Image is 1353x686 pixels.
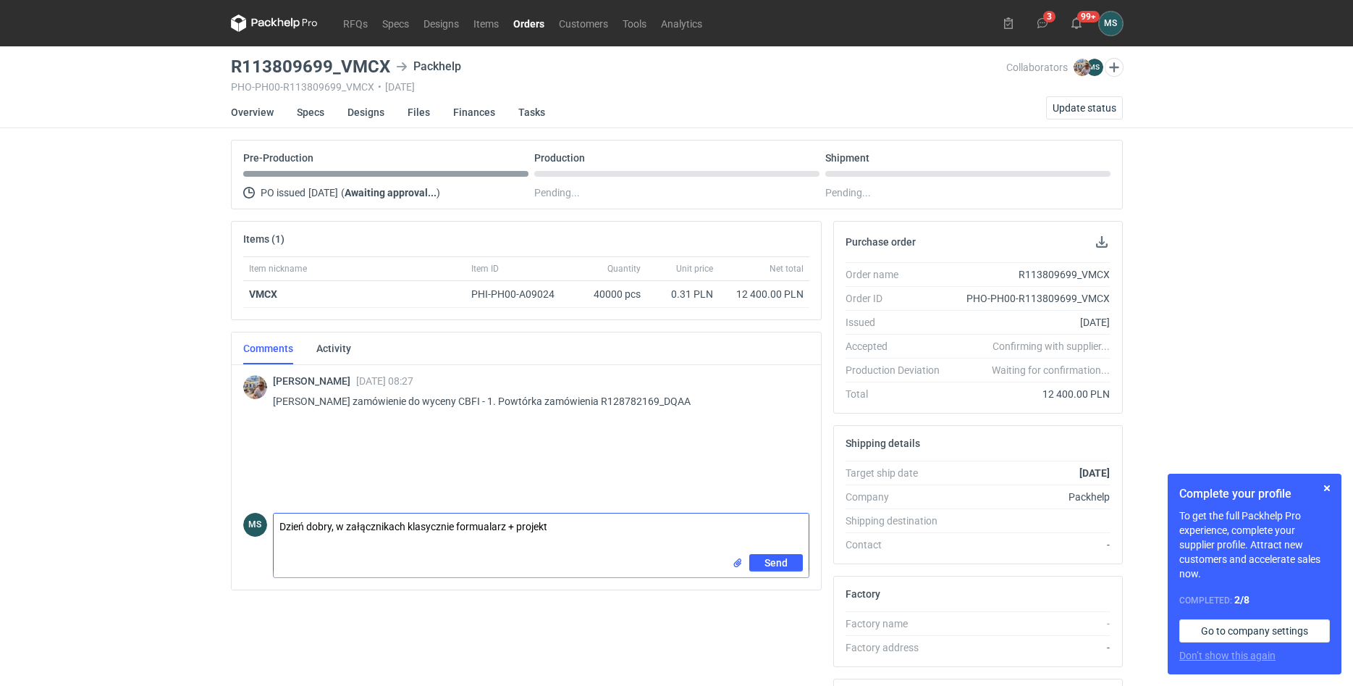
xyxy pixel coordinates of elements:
[1031,12,1054,35] button: 3
[951,267,1110,282] div: R113809699_VMCX
[1053,103,1116,113] span: Update status
[1179,593,1330,608] div: Completed:
[951,616,1110,631] div: -
[243,233,284,245] h2: Items (1)
[846,339,951,354] div: Accepted
[341,187,345,198] span: (
[378,81,382,93] span: •
[846,387,951,401] div: Total
[243,513,267,537] div: Michał Sokołowski
[273,393,798,410] p: [PERSON_NAME] zamówienie do wyceny CBFI - 1. Powtórka zamówienia R128782169_DQAA
[992,363,1110,377] em: Waiting for confirmation...
[1093,233,1110,251] button: Download PO
[1099,12,1123,35] div: Michał Sokołowski
[396,58,461,75] div: Packhelp
[506,14,552,32] a: Orders
[416,14,466,32] a: Designs
[347,96,384,128] a: Designs
[846,490,951,504] div: Company
[274,514,809,554] textarea: Dzień dobry, w załącznikach klasycznie formualarz + projekt
[846,363,951,377] div: Production Deviation
[652,287,713,301] div: 0.31 PLN
[408,96,430,128] a: Files
[243,184,528,201] div: PO issued
[345,187,437,198] strong: Awaiting approval...
[615,14,654,32] a: Tools
[471,287,568,301] div: PHI-PH00-A09024
[1179,619,1330,643] a: Go to company settings
[951,291,1110,306] div: PHO-PH00-R113809699_VMCX
[846,267,951,282] div: Order name
[607,263,641,275] span: Quantity
[1074,59,1091,76] img: Michał Palasek
[1234,594,1249,606] strong: 2 / 8
[654,14,709,32] a: Analytics
[846,466,951,480] div: Target ship date
[725,287,804,301] div: 12 400.00 PLN
[243,375,267,399] img: Michał Palasek
[825,184,1110,201] div: Pending...
[231,58,390,75] h3: R113809699_VMCX
[951,387,1110,401] div: 12 400.00 PLN
[308,184,338,201] span: [DATE]
[951,537,1110,552] div: -
[231,81,1006,93] div: PHO-PH00-R113809699_VMCX [DATE]
[356,375,413,387] span: [DATE] 08:27
[243,513,267,537] figcaption: MS
[336,14,375,32] a: RFQs
[1179,648,1276,663] button: Don’t show this again
[453,96,495,128] a: Finances
[231,14,318,32] svg: Packhelp Pro
[249,263,307,275] span: Item nickname
[273,375,356,387] span: [PERSON_NAME]
[951,640,1110,655] div: -
[1179,509,1330,581] p: To get the full Packhelp Pro experience, complete your supplier profile. Attract new customers an...
[846,514,951,528] div: Shipping destination
[825,152,869,164] p: Shipment
[1006,62,1068,73] span: Collaborators
[1179,485,1330,503] h1: Complete your profile
[574,281,646,308] div: 40000 pcs
[316,332,351,364] a: Activity
[534,184,580,201] span: Pending...
[846,588,880,600] h2: Factory
[846,640,951,655] div: Factory address
[676,263,713,275] span: Unit price
[951,315,1110,330] div: [DATE]
[1046,96,1123,120] button: Update status
[764,558,788,568] span: Send
[846,291,951,306] div: Order ID
[951,490,1110,504] div: Packhelp
[534,152,585,164] p: Production
[231,96,274,128] a: Overview
[846,315,951,330] div: Issued
[846,537,951,552] div: Contact
[992,340,1110,352] em: Confirming with supplier...
[1065,12,1088,35] button: 99+
[1099,12,1123,35] button: MS
[471,263,499,275] span: Item ID
[297,96,324,128] a: Specs
[249,288,277,300] strong: VMCX
[846,438,920,449] h2: Shipping details
[1079,467,1110,479] strong: [DATE]
[1318,480,1336,497] button: Skip for now
[749,554,803,572] button: Send
[518,96,545,128] a: Tasks
[466,14,506,32] a: Items
[375,14,416,32] a: Specs
[243,152,313,164] p: Pre-Production
[552,14,615,32] a: Customers
[846,236,916,248] h2: Purchase order
[1086,59,1103,76] figcaption: MS
[1104,58,1123,77] button: Edit collaborators
[770,263,804,275] span: Net total
[437,187,440,198] span: )
[846,616,951,631] div: Factory name
[243,332,293,364] a: Comments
